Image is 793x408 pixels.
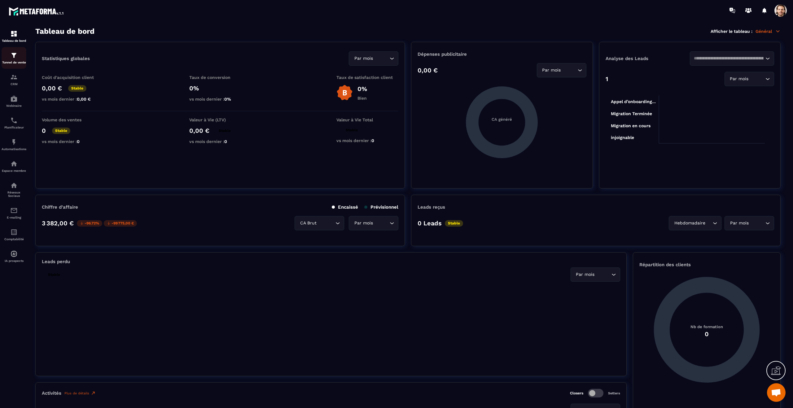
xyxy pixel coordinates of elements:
[2,61,26,64] p: Tunnel de vente
[729,76,750,82] span: Par mois
[2,104,26,107] p: Webinaire
[571,267,620,282] div: Search for option
[608,391,620,395] p: Setters
[2,134,26,155] a: automationsautomationsAutomatisations
[353,55,374,62] span: Par mois
[68,85,86,92] p: Stable
[374,55,388,62] input: Search for option
[10,207,18,214] img: email
[750,76,764,82] input: Search for option
[336,85,353,101] img: b-badge-o.b3b20ee6.svg
[42,259,70,264] p: Leads perdu
[10,228,18,236] img: accountant
[10,160,18,167] img: automations
[343,127,361,133] p: Stable
[729,220,750,227] span: Par mois
[606,75,608,83] p: 1
[216,128,234,134] p: Stable
[371,138,374,143] span: 0
[2,224,26,245] a: accountantaccountantComptabilité
[332,204,358,210] p: Encaissé
[2,259,26,263] p: IA prospects
[725,216,774,230] div: Search for option
[10,95,18,102] img: automations
[10,73,18,81] img: formation
[42,127,46,134] p: 0
[2,82,26,86] p: CRM
[349,216,398,230] div: Search for option
[64,391,96,396] a: Plus de détails
[725,72,774,86] div: Search for option
[575,271,596,278] span: Par mois
[42,85,62,92] p: 0,00 €
[10,52,18,59] img: formation
[418,219,442,227] p: 0 Leads
[336,138,398,143] p: vs mois dernier :
[224,139,227,144] span: 0
[295,216,344,230] div: Search for option
[2,202,26,224] a: emailemailE-mailing
[9,6,64,17] img: logo
[418,67,438,74] p: 0,00 €
[2,39,26,42] p: Tableau de bord
[562,67,576,74] input: Search for option
[189,117,251,122] p: Valeur à Vie (LTV)
[349,51,398,66] div: Search for option
[611,111,652,116] tspan: Migration Terminée
[364,204,398,210] p: Prévisionnel
[2,126,26,129] p: Planificateur
[2,169,26,172] p: Espace membre
[673,220,707,227] span: Hebdomadaire
[357,96,367,101] p: Bien
[2,216,26,219] p: E-mailing
[10,182,18,189] img: social-network
[336,117,398,122] p: Valeur à Vie Total
[537,63,586,77] div: Search for option
[10,30,18,37] img: formation
[189,85,251,92] p: 0%
[690,51,774,66] div: Search for option
[77,139,80,144] span: 0
[374,220,388,227] input: Search for option
[42,204,78,210] p: Chiffre d’affaire
[189,139,251,144] p: vs mois dernier :
[669,216,721,230] div: Search for option
[707,220,711,227] input: Search for option
[45,271,63,278] p: Stable
[35,27,94,36] h3: Tableau de bord
[104,220,137,227] p: -99 775,00 €
[418,51,586,57] p: Dépenses publicitaire
[2,177,26,202] a: social-networksocial-networkRéseaux Sociaux
[711,29,752,34] p: Afficher le tableau :
[611,123,651,128] tspan: Migration en cours
[77,220,102,227] p: -96.72%
[418,204,445,210] p: Leads reçus
[42,117,104,122] p: Volume des ventes
[77,97,91,102] span: 0,00 €
[318,220,334,227] input: Search for option
[606,56,690,61] p: Analyse des Leads
[2,147,26,151] p: Automatisations
[10,117,18,124] img: scheduler
[2,69,26,90] a: formationformationCRM
[2,90,26,112] a: automationsautomationsWebinaire
[353,220,374,227] span: Par mois
[10,138,18,146] img: automations
[2,112,26,134] a: schedulerschedulerPlanificateur
[694,55,764,62] input: Search for option
[611,99,656,104] tspan: Appel d’onboarding...
[189,75,251,80] p: Taux de conversion
[750,220,764,227] input: Search for option
[639,262,774,267] p: Répartition des clients
[2,155,26,177] a: automationsautomationsEspace membre
[570,391,583,395] p: Closers
[357,85,367,93] p: 0%
[91,391,96,396] img: narrow-up-right-o.6b7c60e2.svg
[541,67,562,74] span: Par mois
[42,97,104,102] p: vs mois dernier :
[52,128,70,134] p: Stable
[2,191,26,197] p: Réseaux Sociaux
[189,127,209,134] p: 0,00 €
[42,390,61,396] p: Activités
[756,28,781,34] p: Général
